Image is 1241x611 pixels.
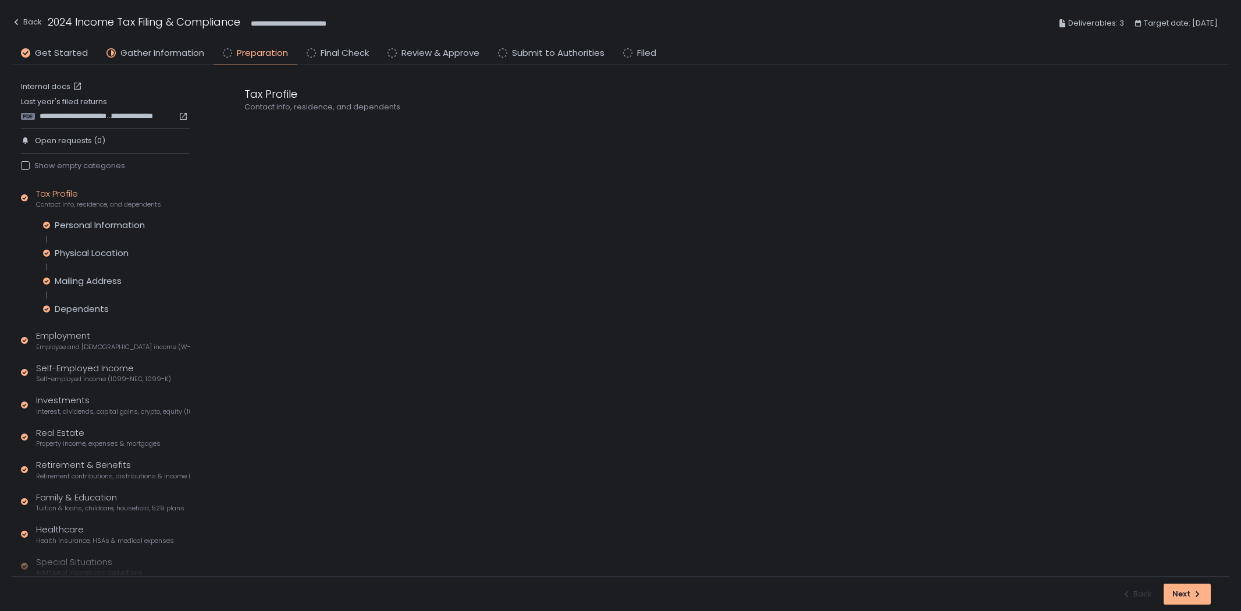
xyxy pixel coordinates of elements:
[21,97,190,121] div: Last year's filed returns
[36,491,184,513] div: Family & Education
[120,47,204,60] span: Gather Information
[1068,16,1124,30] span: Deliverables: 3
[36,439,161,448] span: Property income, expenses & mortgages
[1172,589,1202,599] div: Next
[36,200,161,209] span: Contact info, residence, and dependents
[36,569,143,577] span: Additional income and deductions
[12,15,42,29] div: Back
[36,187,161,209] div: Tax Profile
[36,523,174,545] div: Healthcare
[244,86,803,102] div: Tax Profile
[36,329,190,351] div: Employment
[36,427,161,449] div: Real Estate
[55,275,122,287] div: Mailing Address
[36,362,171,384] div: Self-Employed Income
[36,343,190,351] span: Employee and [DEMOGRAPHIC_DATA] income (W-2s)
[12,14,42,33] button: Back
[36,407,190,416] span: Interest, dividends, capital gains, crypto, equity (1099s, K-1s)
[55,219,145,231] div: Personal Information
[36,472,190,481] span: Retirement contributions, distributions & income (1099-R, 5498)
[48,14,240,30] h1: 2024 Income Tax Filing & Compliance
[401,47,479,60] span: Review & Approve
[55,247,129,259] div: Physical Location
[55,303,109,315] div: Dependents
[36,375,171,383] span: Self-employed income (1099-NEC, 1099-K)
[35,47,88,60] span: Get Started
[1144,16,1218,30] span: Target date: [DATE]
[244,102,803,112] div: Contact info, residence, and dependents
[637,47,656,60] span: Filed
[321,47,369,60] span: Final Check
[36,556,143,578] div: Special Situations
[36,537,174,545] span: Health insurance, HSAs & medical expenses
[36,394,190,416] div: Investments
[21,81,84,92] a: Internal docs
[36,504,184,513] span: Tuition & loans, childcare, household, 529 plans
[35,136,105,146] span: Open requests (0)
[1164,584,1211,605] button: Next
[36,459,190,481] div: Retirement & Benefits
[237,47,288,60] span: Preparation
[512,47,605,60] span: Submit to Authorities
